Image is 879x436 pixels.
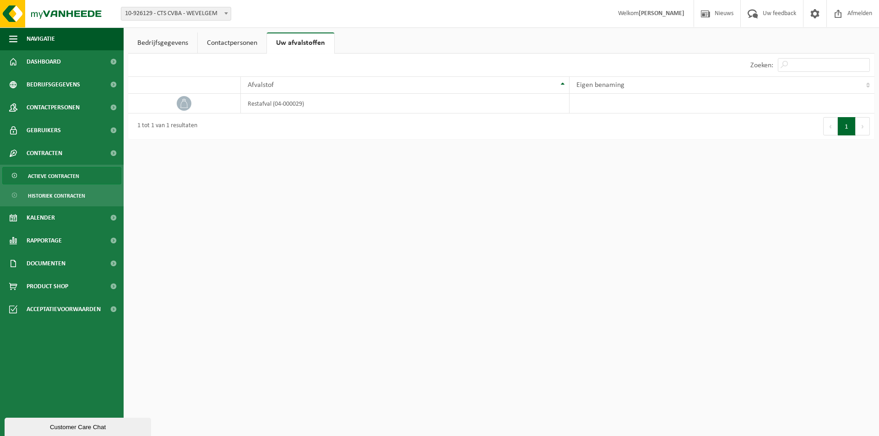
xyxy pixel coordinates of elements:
[198,32,266,54] a: Contactpersonen
[27,298,101,321] span: Acceptatievoorwaarden
[241,94,570,113] td: restafval (04-000029)
[27,96,80,119] span: Contactpersonen
[121,7,231,20] span: 10-926129 - CTS CVBA - WEVELGEM
[121,7,231,21] span: 10-926129 - CTS CVBA - WEVELGEM
[28,167,79,185] span: Actieve contracten
[267,32,334,54] a: Uw afvalstoffen
[133,118,197,135] div: 1 tot 1 van 1 resultaten
[27,229,62,252] span: Rapportage
[28,187,85,205] span: Historiek contracten
[5,416,153,436] iframe: chat widget
[27,50,61,73] span: Dashboard
[27,142,62,165] span: Contracten
[27,27,55,50] span: Navigatie
[27,275,68,298] span: Product Shop
[639,10,684,17] strong: [PERSON_NAME]
[750,62,773,69] label: Zoeken:
[856,117,870,135] button: Next
[27,206,55,229] span: Kalender
[823,117,838,135] button: Previous
[27,73,80,96] span: Bedrijfsgegevens
[248,81,274,89] span: Afvalstof
[838,117,856,135] button: 1
[2,187,121,204] a: Historiek contracten
[128,32,197,54] a: Bedrijfsgegevens
[27,119,61,142] span: Gebruikers
[2,167,121,184] a: Actieve contracten
[576,81,624,89] span: Eigen benaming
[27,252,65,275] span: Documenten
